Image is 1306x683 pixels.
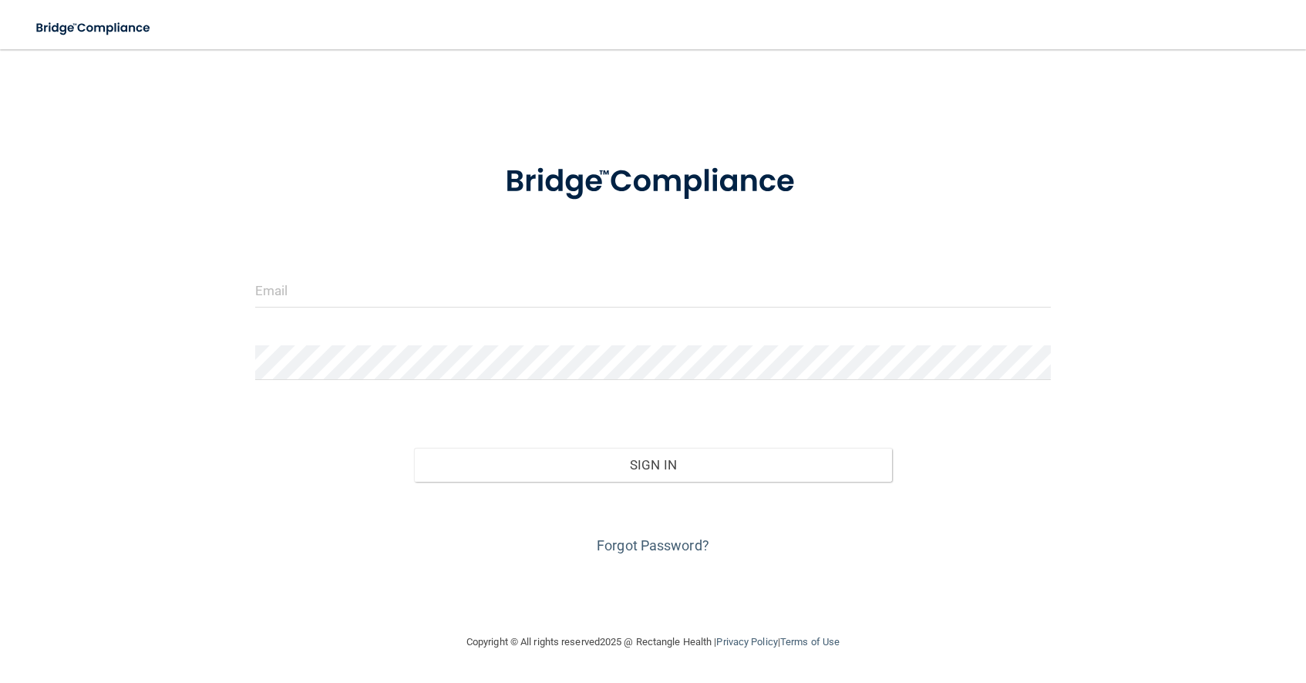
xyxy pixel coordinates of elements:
[255,273,1052,308] input: Email
[780,636,840,648] a: Terms of Use
[473,142,833,222] img: bridge_compliance_login_screen.278c3ca4.svg
[597,537,709,553] a: Forgot Password?
[716,636,777,648] a: Privacy Policy
[372,617,934,667] div: Copyright © All rights reserved 2025 @ Rectangle Health | |
[23,12,165,44] img: bridge_compliance_login_screen.278c3ca4.svg
[414,448,892,482] button: Sign In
